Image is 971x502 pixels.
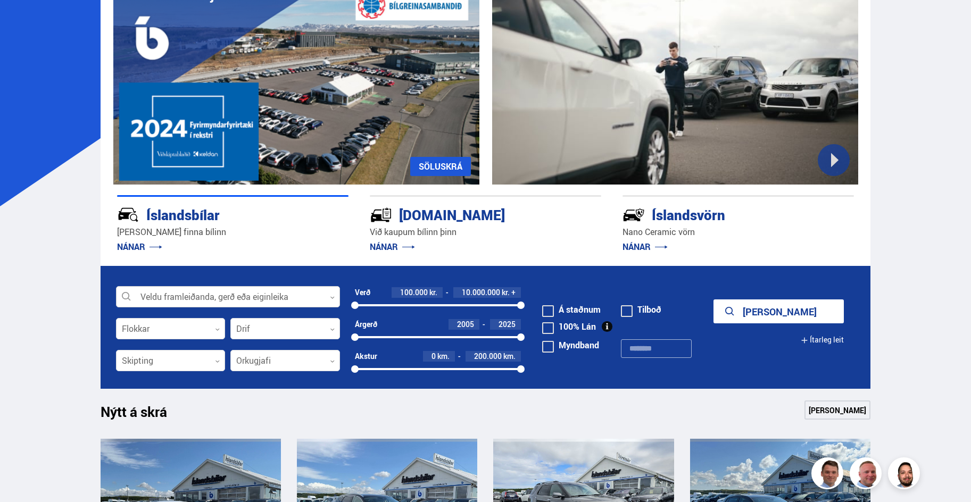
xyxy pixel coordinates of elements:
a: NÁNAR [117,241,162,253]
img: FbJEzSuNWCJXmdc-.webp [813,459,845,491]
img: JRvxyua_JYH6wB4c.svg [117,204,139,226]
div: Akstur [355,352,377,361]
img: siFngHWaQ9KaOqBr.png [851,459,883,491]
p: Við kaupum bílinn þinn [370,226,601,238]
p: [PERSON_NAME] finna bílinn [117,226,348,238]
div: Árgerð [355,320,377,329]
span: 200.000 [474,351,502,361]
div: Íslandsbílar [117,205,311,223]
img: nhp88E3Fdnt1Opn2.png [890,459,922,491]
span: kr. [429,288,437,297]
span: km. [503,352,516,361]
img: tr5P-W3DuiFaO7aO.svg [370,204,392,226]
span: 100.000 [400,287,428,297]
a: NÁNAR [370,241,415,253]
span: 0 [431,351,436,361]
button: Open LiveChat chat widget [9,4,40,36]
h1: Nýtt á skrá [101,404,186,426]
span: kr. [502,288,510,297]
div: [DOMAIN_NAME] [370,205,563,223]
a: [PERSON_NAME] [804,400,870,420]
button: [PERSON_NAME] [713,299,844,323]
p: Nano Ceramic vörn [623,226,854,238]
button: Ítarleg leit [801,328,844,352]
label: Myndband [542,341,599,349]
a: NÁNAR [623,241,668,253]
span: km. [437,352,450,361]
span: 10.000.000 [462,287,500,297]
span: + [511,288,516,297]
a: SÖLUSKRÁ [410,157,471,176]
img: -Svtn6bYgwAsiwNX.svg [623,204,645,226]
label: Tilboð [621,305,661,314]
label: 100% Lán [542,322,596,331]
span: 2005 [457,319,474,329]
div: Íslandsvörn [623,205,816,223]
label: Á staðnum [542,305,601,314]
div: Verð [355,288,370,297]
span: 2025 [499,319,516,329]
